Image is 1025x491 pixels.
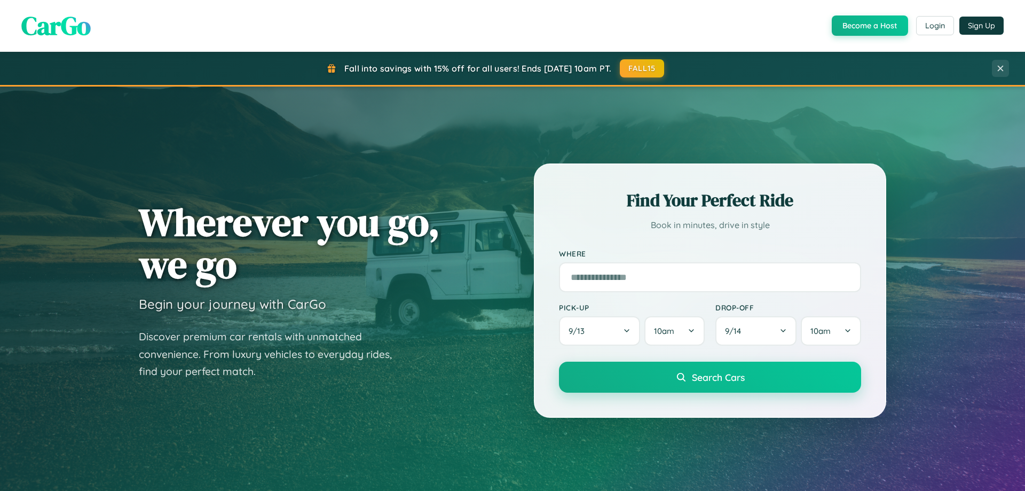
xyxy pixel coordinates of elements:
[654,326,674,336] span: 10am
[139,296,326,312] h3: Begin your journey with CarGo
[715,316,797,346] button: 9/14
[801,316,861,346] button: 10am
[344,63,612,74] span: Fall into savings with 15% off for all users! Ends [DATE] 10am PT.
[692,371,745,383] span: Search Cars
[139,328,406,380] p: Discover premium car rentals with unmatched convenience. From luxury vehicles to everyday rides, ...
[715,303,861,312] label: Drop-off
[559,362,861,393] button: Search Cars
[620,59,665,77] button: FALL15
[559,189,861,212] h2: Find Your Perfect Ride
[559,316,640,346] button: 9/13
[559,217,861,233] p: Book in minutes, drive in style
[810,326,831,336] span: 10am
[725,326,746,336] span: 9 / 14
[139,201,440,285] h1: Wherever you go, we go
[559,303,705,312] label: Pick-up
[832,15,908,36] button: Become a Host
[21,8,91,43] span: CarGo
[959,17,1004,35] button: Sign Up
[559,249,861,258] label: Where
[916,16,954,35] button: Login
[644,316,705,346] button: 10am
[569,326,590,336] span: 9 / 13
